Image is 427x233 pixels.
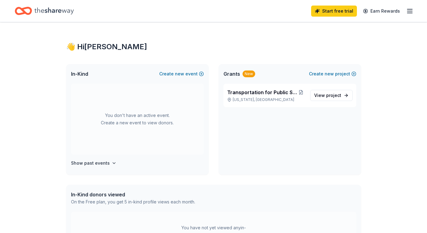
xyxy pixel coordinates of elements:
a: Earn Rewards [359,6,404,17]
h4: Show past events [71,159,110,167]
span: project [326,93,341,98]
div: New [243,70,255,77]
button: Createnewevent [159,70,204,78]
a: Start free trial [311,6,357,17]
a: View project [310,90,353,101]
button: Createnewproject [309,70,356,78]
span: In-Kind [71,70,88,78]
span: new [175,70,184,78]
p: [US_STATE], [GEOGRAPHIC_DATA] [227,97,305,102]
span: Transportation for Public School Field Trips [227,89,297,96]
span: new [325,70,334,78]
div: 👋 Hi [PERSON_NAME] [66,42,361,52]
span: View [314,92,341,99]
div: On the Free plan, you get 5 in-kind profile views each month. [71,198,195,206]
div: You don't have an active event. Create a new event to view donors. [71,84,204,155]
span: Grants [223,70,240,78]
div: In-Kind donors viewed [71,191,195,198]
button: Show past events [71,159,117,167]
a: Home [15,4,74,18]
